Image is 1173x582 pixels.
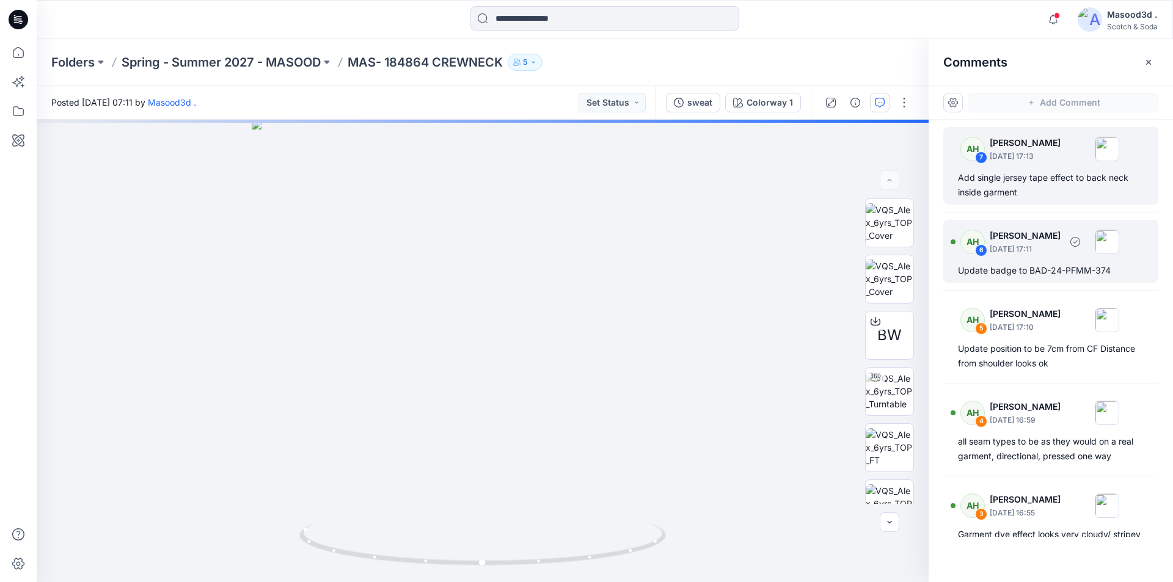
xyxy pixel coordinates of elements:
img: VQS_Alex_6yrs_TOP_Cover [866,203,913,242]
div: Update position to be 7cm from CF Distance from shoulder looks ok [958,341,1144,371]
button: Colorway 1 [725,93,801,112]
span: Posted [DATE] 07:11 by [51,96,196,109]
p: [DATE] 16:59 [990,414,1061,426]
p: MAS- 184864 CREWNECK [348,54,503,71]
p: [PERSON_NAME] [990,136,1061,150]
p: [DATE] 17:10 [990,321,1061,333]
div: Masood3d . [1107,7,1158,22]
button: Details [846,93,865,112]
div: Scotch & Soda [1107,22,1158,31]
p: [PERSON_NAME] [990,228,1061,243]
div: 6 [975,244,987,256]
p: [DATE] 17:11 [990,243,1061,255]
p: [PERSON_NAME] [990,399,1061,414]
div: 5 [975,322,987,335]
p: 5 [523,56,527,69]
div: all seam types to be as they would on a real garment, directional, pressed one way [958,434,1144,464]
a: Folders [51,54,95,71]
img: VQS_Alex_6yrs_TOP_FT [866,428,913,467]
div: 3 [975,508,987,520]
p: [PERSON_NAME] [990,307,1061,321]
img: VQS_Alex_6yrs_TOP_Cover [866,260,913,298]
div: AH [960,137,985,161]
img: VQS_Alex_6yrs_TOP_SD [866,484,913,523]
div: Colorway 1 [747,96,793,109]
p: [DATE] 17:13 [990,150,1061,162]
div: AH [960,230,985,254]
button: Add Comment [968,93,1158,112]
a: Masood3d . [148,97,196,107]
div: AH [960,493,985,518]
p: [DATE] 16:55 [990,507,1061,519]
div: Add single jersey tape effect to back neck inside garment [958,170,1144,200]
img: VQS_Alex_6yrs_TOP_Turntable [866,372,913,410]
img: avatar [1078,7,1102,32]
button: sweat [666,93,720,112]
span: BW [877,324,902,346]
div: 7 [975,151,987,164]
p: [PERSON_NAME] [990,492,1061,507]
div: 4 [975,415,987,427]
div: Update badge to BAD-24-PFMM-374 [958,263,1144,278]
div: AH [960,401,985,425]
h2: Comments [943,55,1007,70]
div: AH [960,308,985,332]
button: 5 [508,54,543,71]
a: Spring - Summer 2027 - MASOOD [122,54,321,71]
div: sweat [687,96,712,109]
